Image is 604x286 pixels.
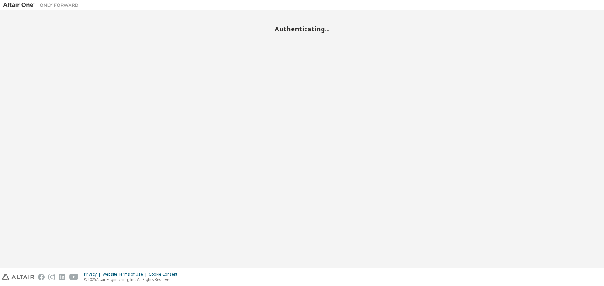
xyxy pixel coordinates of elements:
h2: Authenticating... [3,25,601,33]
div: Website Terms of Use [103,272,149,277]
img: youtube.svg [69,274,78,280]
img: Altair One [3,2,82,8]
div: Cookie Consent [149,272,181,277]
p: © 2025 Altair Engineering, Inc. All Rights Reserved. [84,277,181,282]
img: altair_logo.svg [2,274,34,280]
img: instagram.svg [48,274,55,280]
img: linkedin.svg [59,274,65,280]
img: facebook.svg [38,274,45,280]
div: Privacy [84,272,103,277]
